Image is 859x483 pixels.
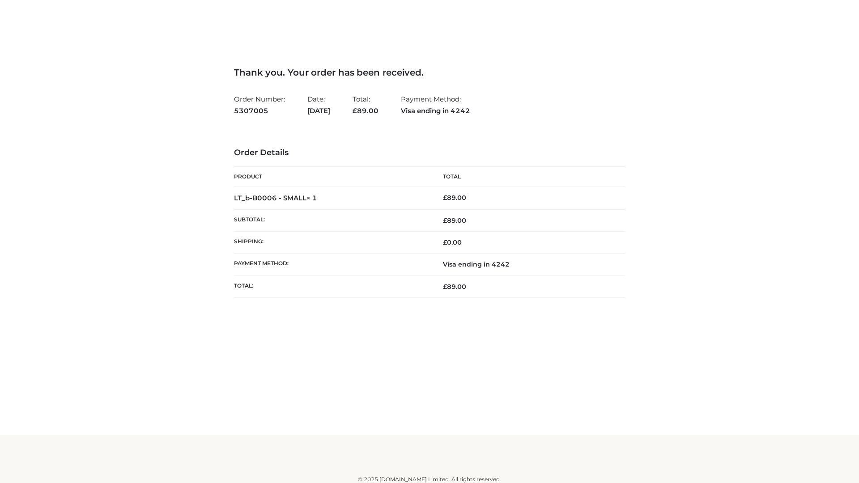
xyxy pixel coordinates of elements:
th: Subtotal: [234,209,429,231]
strong: × 1 [306,194,317,202]
th: Total [429,167,625,187]
td: Visa ending in 4242 [429,254,625,275]
th: Payment method: [234,254,429,275]
th: Shipping: [234,232,429,254]
span: £ [353,106,357,115]
span: 89.00 [443,216,466,225]
span: £ [443,283,447,291]
strong: [DATE] [307,105,330,117]
span: 89.00 [353,106,378,115]
h3: Order Details [234,148,625,158]
span: £ [443,216,447,225]
strong: 5307005 [234,105,285,117]
bdi: 0.00 [443,238,462,246]
li: Total: [353,91,378,119]
span: £ [443,238,447,246]
th: Product [234,167,429,187]
li: Date: [307,91,330,119]
strong: Visa ending in 4242 [401,105,470,117]
bdi: 89.00 [443,194,466,202]
li: Order Number: [234,91,285,119]
span: £ [443,194,447,202]
span: 89.00 [443,283,466,291]
strong: LT_b-B0006 - SMALL [234,194,317,202]
h3: Thank you. Your order has been received. [234,67,625,78]
li: Payment Method: [401,91,470,119]
th: Total: [234,275,429,297]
